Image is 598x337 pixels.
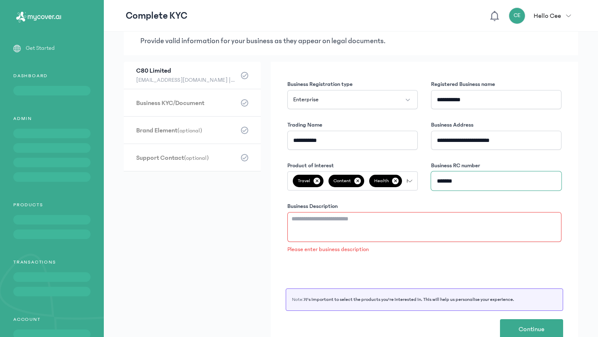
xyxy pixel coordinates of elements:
[431,121,473,129] label: Business Address
[136,66,236,75] h3: C80 Limited
[140,35,561,47] p: Provide valid information for your business as they appear on legal documents.
[431,80,495,88] label: Registered Business name
[292,296,557,303] p: Note:
[369,175,402,187] span: Health
[293,95,319,104] span: Enterprise
[519,324,544,334] span: Continue
[287,90,418,109] button: Enterprise
[287,161,334,170] label: Product of Interest
[314,178,320,184] p: ✕
[392,178,399,184] p: ✕
[287,171,418,190] button: Travel✕Content✕Health✕Auto
[509,7,525,24] div: CE
[136,126,236,135] h3: Brand Element
[287,202,338,210] label: Business Description
[287,245,561,254] p: Please enter business description
[354,178,361,184] p: ✕
[304,297,514,302] span: It's important to select the products you're interested in. This will help us personalise your ex...
[407,175,435,187] span: Auto
[293,175,324,187] span: Travel
[534,11,561,21] p: Hello Cee
[126,9,187,22] p: Complete KYC
[431,161,480,170] label: Business RC number
[287,80,353,88] label: Business Registration type
[136,98,236,107] h3: Business KYC/Document
[328,175,364,187] span: Content
[287,121,322,129] label: Trading Name
[136,153,236,162] h3: Support Contact
[184,155,209,161] span: (optional)
[26,44,55,53] p: Get Started
[177,127,202,134] span: (optional)
[136,75,236,85] span: [EMAIL_ADDRESS][DOMAIN_NAME] || 08181516411
[509,7,576,24] button: CEHello Cee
